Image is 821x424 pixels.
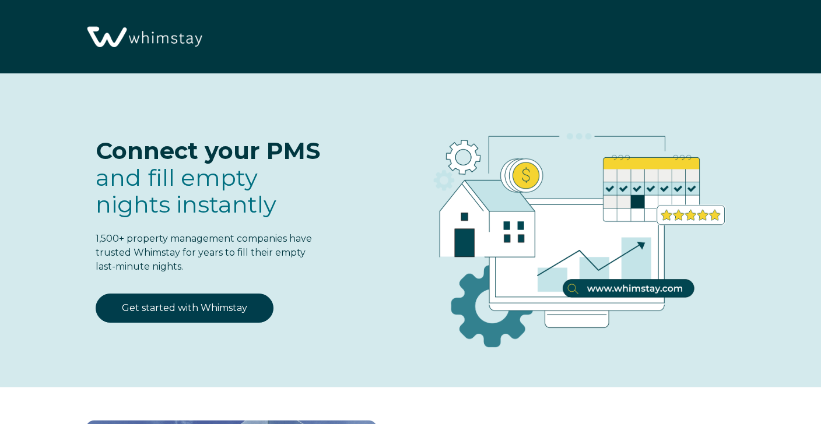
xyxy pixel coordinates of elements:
[96,163,276,218] span: and
[367,97,778,366] img: RBO Ilustrations-03
[96,136,320,165] span: Connect your PMS
[96,163,276,218] span: fill empty nights instantly
[82,6,206,69] img: Whimstay Logo-02 1
[96,233,312,272] span: 1,500+ property management companies have trusted Whimstay for years to fill their empty last-min...
[96,294,273,323] a: Get started with Whimstay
